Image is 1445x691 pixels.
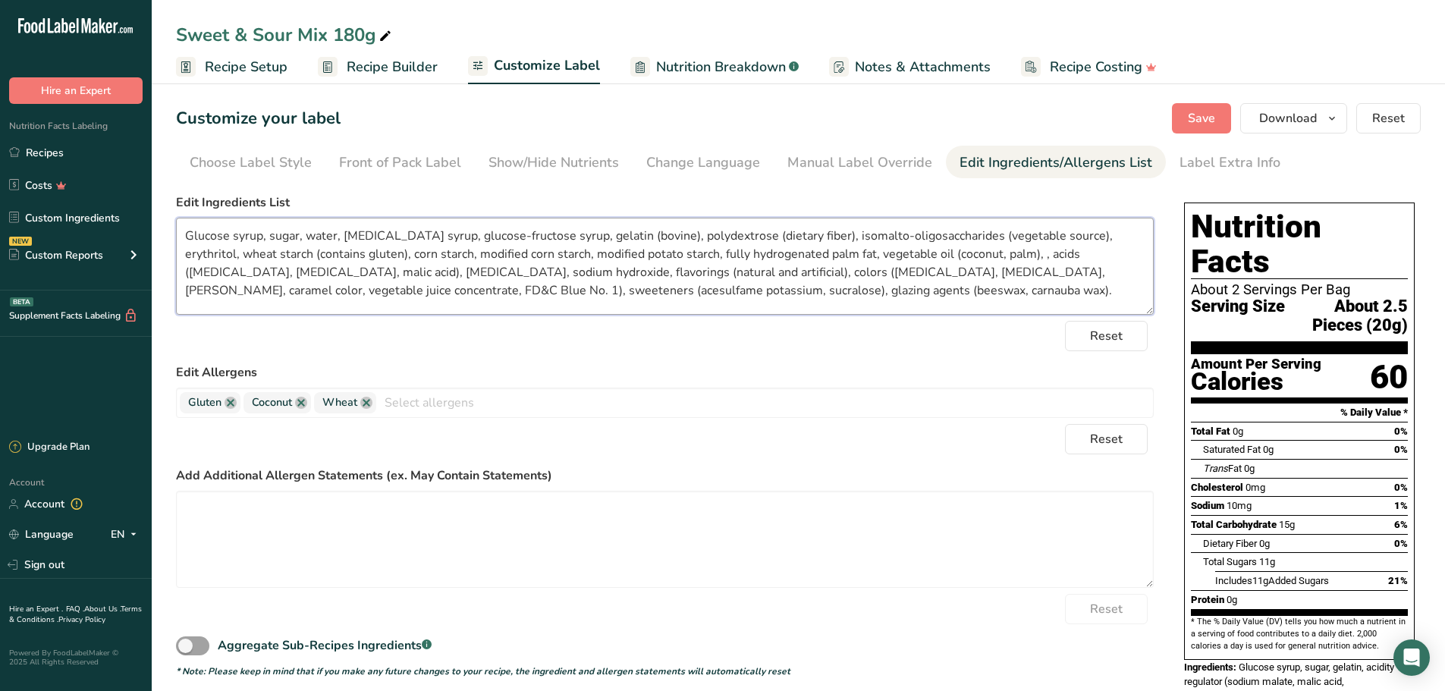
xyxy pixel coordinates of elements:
[252,394,292,411] span: Coconut
[1388,575,1408,586] span: 21%
[488,152,619,173] div: Show/Hide Nutrients
[829,50,991,84] a: Notes & Attachments
[656,57,786,77] span: Nutrition Breakdown
[1240,103,1347,133] button: Download
[1263,444,1274,455] span: 0g
[1191,209,1408,279] h1: Nutrition Facts
[1394,538,1408,549] span: 0%
[205,57,287,77] span: Recipe Setup
[1191,500,1224,511] span: Sodium
[1203,556,1257,567] span: Total Sugars
[1050,57,1142,77] span: Recipe Costing
[1394,482,1408,493] span: 0%
[1252,575,1268,586] span: 11g
[1372,109,1405,127] span: Reset
[218,636,432,655] div: Aggregate Sub-Recipes Ingredients
[9,237,32,246] div: NEW
[1090,600,1123,618] span: Reset
[1191,426,1230,437] span: Total Fat
[1285,297,1408,335] span: About 2.5 Pieces (20g)
[176,466,1154,485] label: Add Additional Allergen Statements (ex. May Contain Statements)
[84,604,121,614] a: About Us .
[1394,519,1408,530] span: 6%
[1259,538,1270,549] span: 0g
[176,363,1154,382] label: Edit Allergens
[1203,463,1242,474] span: Fat
[58,614,105,625] a: Privacy Policy
[176,21,394,49] div: Sweet & Sour Mix 180g
[66,604,84,614] a: FAQ .
[176,50,287,84] a: Recipe Setup
[468,49,600,85] a: Customize Label
[1393,639,1430,676] div: Open Intercom Messenger
[1394,444,1408,455] span: 0%
[176,665,790,677] i: * Note: Please keep in mind that if you make any future changes to your recipe, the ingredient an...
[111,526,143,544] div: EN
[1065,321,1148,351] button: Reset
[9,521,74,548] a: Language
[1191,482,1243,493] span: Cholesterol
[322,394,357,411] span: Wheat
[9,649,143,667] div: Powered By FoodLabelMaker © 2025 All Rights Reserved
[1191,282,1408,297] div: About 2 Servings Per Bag
[339,152,461,173] div: Front of Pack Label
[1244,463,1255,474] span: 0g
[1279,519,1295,530] span: 15g
[1203,444,1261,455] span: Saturated Fat
[1188,109,1215,127] span: Save
[855,57,991,77] span: Notes & Attachments
[347,57,438,77] span: Recipe Builder
[1191,404,1408,422] section: % Daily Value *
[1394,426,1408,437] span: 0%
[9,604,142,625] a: Terms & Conditions .
[1356,103,1421,133] button: Reset
[1233,426,1243,437] span: 0g
[1065,594,1148,624] button: Reset
[1172,103,1231,133] button: Save
[1227,594,1237,605] span: 0g
[1180,152,1280,173] div: Label Extra Info
[1203,463,1228,474] i: Trans
[1227,500,1252,511] span: 10mg
[1184,661,1236,673] span: Ingredients:
[494,55,600,76] span: Customize Label
[1191,616,1408,653] section: * The % Daily Value (DV) tells you how much a nutrient in a serving of food contributes to a dail...
[1259,556,1275,567] span: 11g
[1021,50,1157,84] a: Recipe Costing
[9,247,103,263] div: Custom Reports
[1203,538,1257,549] span: Dietary Fiber
[190,152,312,173] div: Choose Label Style
[1370,357,1408,397] div: 60
[176,193,1154,212] label: Edit Ingredients List
[646,152,760,173] div: Change Language
[1065,424,1148,454] button: Reset
[1191,371,1321,393] div: Calories
[9,440,90,455] div: Upgrade Plan
[376,391,1153,414] input: Select allergens
[1191,594,1224,605] span: Protein
[1191,519,1277,530] span: Total Carbohydrate
[1215,575,1329,586] span: Includes Added Sugars
[318,50,438,84] a: Recipe Builder
[1191,297,1285,335] span: Serving Size
[188,394,221,411] span: Gluten
[176,106,341,131] h1: Customize your label
[9,77,143,104] button: Hire an Expert
[9,604,63,614] a: Hire an Expert .
[1191,357,1321,372] div: Amount Per Serving
[630,50,799,84] a: Nutrition Breakdown
[10,297,33,306] div: BETA
[1090,327,1123,345] span: Reset
[1246,482,1265,493] span: 0mg
[1394,500,1408,511] span: 1%
[960,152,1152,173] div: Edit Ingredients/Allergens List
[1259,109,1317,127] span: Download
[1090,430,1123,448] span: Reset
[787,152,932,173] div: Manual Label Override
